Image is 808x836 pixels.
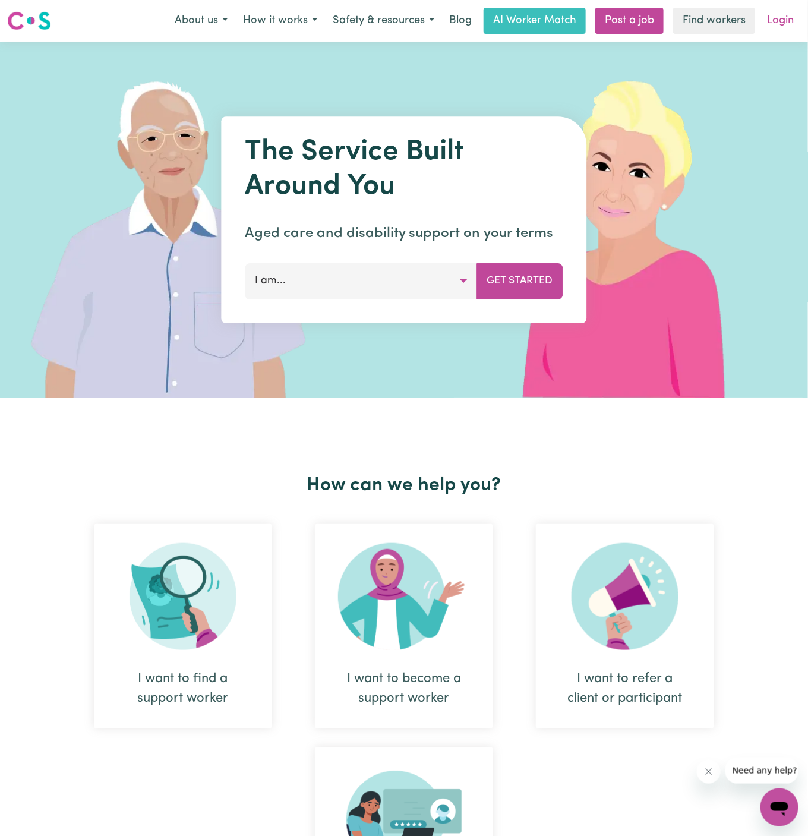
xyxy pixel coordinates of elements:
[72,474,736,497] h2: How can we help you?
[235,8,325,33] button: How it works
[245,263,478,299] button: I am...
[343,669,465,708] div: I want to become a support worker
[167,8,235,33] button: About us
[122,669,244,708] div: I want to find a support worker
[477,263,563,299] button: Get Started
[760,788,798,826] iframe: Button to launch messaging window
[7,10,51,31] img: Careseekers logo
[484,8,586,34] a: AI Worker Match
[725,758,798,784] iframe: Message from company
[245,223,563,244] p: Aged care and disability support on your terms
[315,524,493,728] div: I want to become a support worker
[564,669,686,708] div: I want to refer a client or participant
[697,760,721,784] iframe: Close message
[338,543,470,650] img: Become Worker
[7,7,51,34] a: Careseekers logo
[760,8,801,34] a: Login
[536,524,714,728] div: I want to refer a client or participant
[572,543,678,650] img: Refer
[130,543,236,650] img: Search
[325,8,442,33] button: Safety & resources
[94,524,272,728] div: I want to find a support worker
[442,8,479,34] a: Blog
[673,8,755,34] a: Find workers
[595,8,664,34] a: Post a job
[245,135,563,204] h1: The Service Built Around You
